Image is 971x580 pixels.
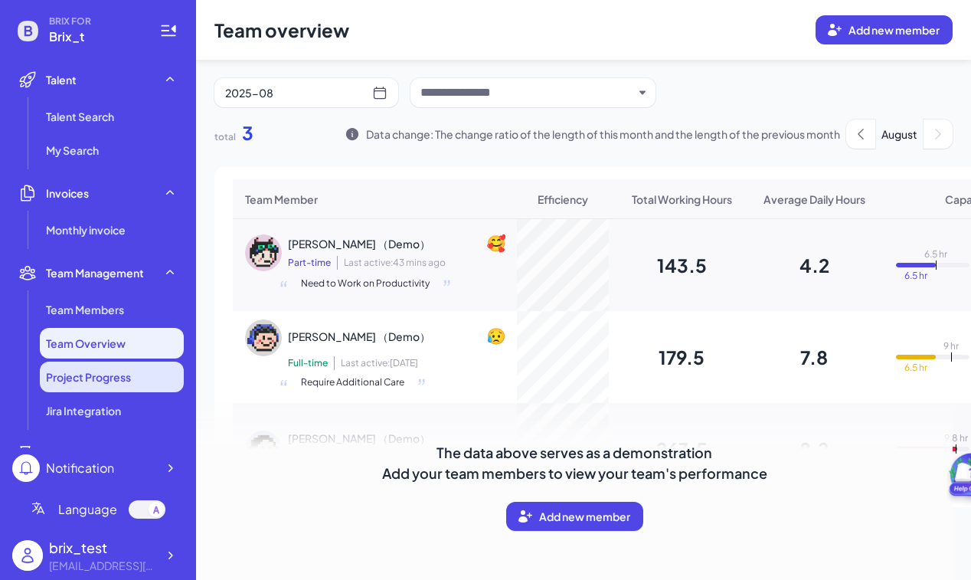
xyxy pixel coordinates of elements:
span: Jira Integration [46,403,121,418]
div: “ [442,277,452,290]
span: Enterprise Settings [46,446,144,461]
span: Team Management [46,265,144,280]
li: Average Daily Hours [748,192,881,207]
button: Add new member [506,502,643,531]
span: Team Members [46,302,124,317]
div: Taoze Lee （Demo） [288,329,487,344]
span: August [875,126,924,142]
div: lulu@joinbrix.com [49,558,156,574]
img: 2.png [245,319,282,356]
li: Team Member [245,192,510,207]
li: Efficiency [510,192,616,207]
span: Add new member [848,23,940,37]
p: Add your team members to view your team's performance [382,463,767,483]
span: Last active: [DATE] [334,356,418,370]
div: 6.5 hr [896,269,936,283]
div: 2025-08 [225,82,372,103]
div: Jenne Xu （Demo） [288,236,487,251]
span: 3 [242,121,253,144]
div: 9 hr [931,339,971,353]
div: brix_test [49,537,156,558]
span: Project Progress [46,369,131,385]
span: Add new member [539,510,630,523]
div: 7.8 [800,345,828,369]
span: My Search [46,143,99,158]
div: “ [279,376,289,388]
div: 6.5 hr [916,247,956,261]
span: Team Overview [46,336,126,351]
button: Add new member [816,15,953,44]
div: Notification [46,459,114,477]
div: Require Additional Care [289,375,417,389]
div: 179.5 [659,345,705,369]
span: Talent Search [46,109,114,124]
span: Last active: 43 mins ago [337,256,446,270]
div: “ [417,376,427,388]
p: The data above serves as a demonstration [436,442,712,463]
span: Language [58,500,117,519]
span: Data change: The change ratio of the length of this month and the length of the previous month [366,126,840,142]
span: total [214,131,236,143]
div: “ [279,277,289,290]
li: Total Working Hours [616,192,748,207]
span: Invoices [46,185,89,201]
span: BRIX FOR [49,15,141,28]
img: user_logo.png [12,540,43,571]
span: Talent [46,72,77,87]
div: 143.5 [657,253,707,277]
span: Full-time [288,357,328,369]
span: Monthly invoice [46,222,126,238]
span: Part-time [288,257,331,269]
div: 4.2 [799,253,829,277]
div: 6.5 hr [896,361,936,375]
span: Brix_t [49,28,141,46]
div: Need to Work on Productivity [289,277,442,290]
img: 1.png [245,234,282,271]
